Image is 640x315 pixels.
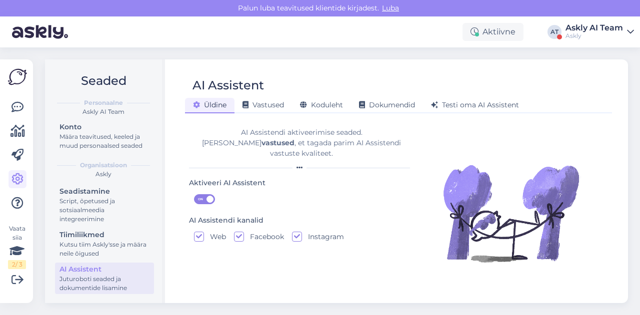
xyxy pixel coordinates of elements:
div: Juturoboti seaded ja dokumentide lisamine [59,275,149,293]
label: Instagram [302,232,344,242]
label: Web [204,232,226,242]
div: 2 / 3 [8,260,26,269]
h2: Seaded [53,71,154,90]
span: Testi oma AI Assistent [431,100,519,109]
div: Määra teavitused, keeled ja muud personaalsed seaded [59,132,149,150]
a: AI AssistentJuturoboti seaded ja dokumentide lisamine [55,263,154,294]
a: SeadistamineScript, õpetused ja sotsiaalmeedia integreerimine [55,185,154,225]
span: Vastused [242,100,284,109]
span: Üldine [193,100,226,109]
div: Script, õpetused ja sotsiaalmeedia integreerimine [59,197,149,224]
div: AI Assistendi kanalid [189,215,263,226]
div: AT [547,25,561,39]
a: TiimiliikmedKutsu tiim Askly'sse ja määra neile õigused [55,228,154,260]
div: Aktiivne [462,23,523,41]
div: AI Assistent [192,76,264,95]
div: AI Assistendi aktiveerimise seaded. [PERSON_NAME] , et tagada parim AI Assistendi vastuste kvalit... [189,127,414,159]
div: Seadistamine [59,186,149,197]
a: Askly AI TeamAskly [565,24,634,40]
div: Askly [53,170,154,179]
span: Luba [379,3,402,12]
div: Askly AI Team [53,107,154,116]
b: Organisatsioon [80,161,127,170]
div: Aktiveeri AI Assistent [189,178,265,189]
div: AI Assistent [59,264,149,275]
b: vastused [261,138,294,147]
div: Kutsu tiim Askly'sse ja määra neile õigused [59,240,149,258]
a: KontoMäära teavitused, keeled ja muud personaalsed seaded [55,120,154,152]
label: Facebook [244,232,284,242]
div: Askly AI Team [565,24,623,32]
div: Tiimiliikmed [59,230,149,240]
div: Vaata siia [8,224,26,269]
div: Konto [59,122,149,132]
img: Askly Logo [8,67,27,86]
img: Illustration [441,143,581,283]
span: Dokumendid [359,100,415,109]
span: ON [194,195,206,204]
span: Koduleht [300,100,343,109]
b: Personaalne [84,98,123,107]
div: Askly [565,32,623,40]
